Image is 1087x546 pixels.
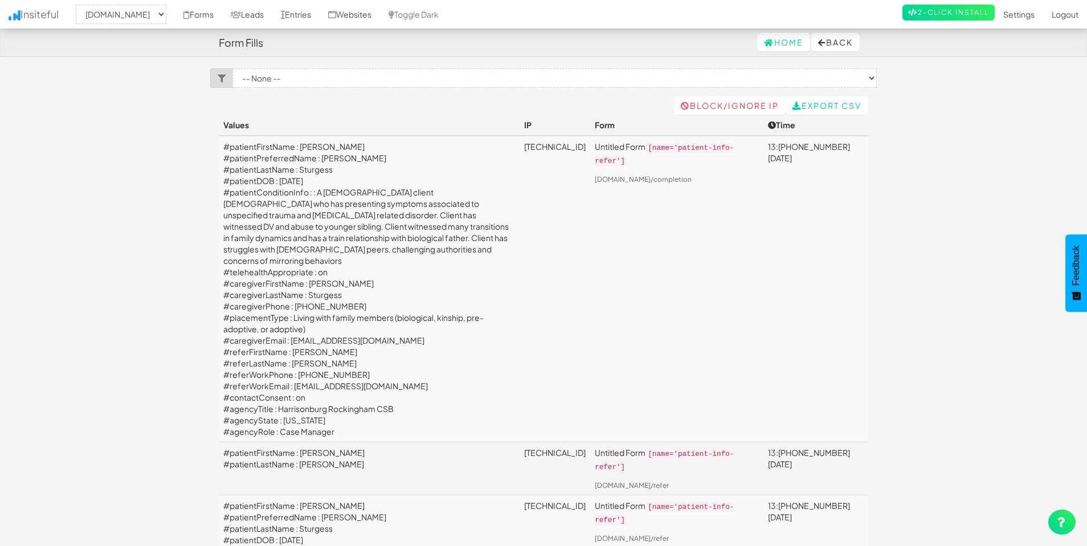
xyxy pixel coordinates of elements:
[595,534,669,543] a: [DOMAIN_NAME]/refer
[786,96,868,115] a: Export CSV
[1065,234,1087,312] button: Feedback - Show survey
[219,136,520,442] td: #patientFirstName : [PERSON_NAME] #patientPreferredName : [PERSON_NAME] #patientLastName : Sturge...
[595,502,734,525] code: [name='patient-info-refer']
[219,37,263,48] h4: Form Fills
[524,141,586,152] a: [TECHNICAL_ID]
[595,449,734,472] code: [name='patient-info-refer']
[763,115,868,136] th: Time
[811,33,860,51] button: Back
[590,115,763,136] th: Form
[595,141,759,167] p: Untitled Form
[595,143,734,166] code: [name='patient-info-refer']
[595,175,692,184] a: [DOMAIN_NAME]/completion
[763,136,868,442] td: 13:[PHONE_NUMBER][DATE]
[902,5,995,21] a: 2-Click Install
[520,115,590,136] th: IP
[1071,246,1081,286] span: Feedback
[219,115,520,136] th: Values
[219,442,520,495] td: #patientFirstName : [PERSON_NAME] #patientLastName : [PERSON_NAME]
[595,481,669,490] a: [DOMAIN_NAME]/refer
[9,10,21,21] img: icon.png
[757,33,810,51] a: Home
[524,447,586,458] a: [TECHNICAL_ID]
[524,500,586,511] a: [TECHNICAL_ID]
[674,96,786,115] a: Block/Ignore IP
[595,447,759,473] p: Untitled Form
[763,442,868,495] td: 13:[PHONE_NUMBER][DATE]
[595,500,759,526] p: Untitled Form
